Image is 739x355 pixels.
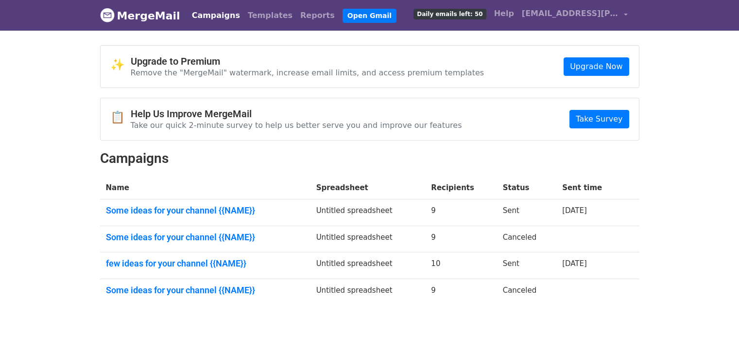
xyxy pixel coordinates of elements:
[100,5,180,26] a: MergeMail
[110,110,131,124] span: 📋
[244,6,296,25] a: Templates
[100,177,310,199] th: Name
[310,177,426,199] th: Spreadsheet
[490,4,518,23] a: Help
[106,285,305,296] a: Some ideas for your channel {{NAME}}
[106,258,305,269] a: few ideas for your channel {{NAME}}
[497,252,556,279] td: Sent
[131,68,484,78] p: Remove the "MergeMail" watermark, increase email limits, and access premium templates
[106,232,305,243] a: Some ideas for your channel {{NAME}}
[131,108,462,120] h4: Help Us Improve MergeMail
[100,150,639,167] h2: Campaigns
[343,9,396,23] a: Open Gmail
[110,58,131,72] span: ✨
[296,6,339,25] a: Reports
[425,199,497,226] td: 9
[310,279,426,305] td: Untitled spreadsheet
[410,4,490,23] a: Daily emails left: 50
[522,8,619,19] span: [EMAIL_ADDRESS][PERSON_NAME][DOMAIN_NAME]
[556,177,624,199] th: Sent time
[413,9,486,19] span: Daily emails left: 50
[562,259,587,268] a: [DATE]
[569,110,629,128] a: Take Survey
[497,199,556,226] td: Sent
[310,252,426,279] td: Untitled spreadsheet
[100,8,115,22] img: MergeMail logo
[425,279,497,305] td: 9
[310,226,426,252] td: Untitled spreadsheet
[562,206,587,215] a: [DATE]
[425,226,497,252] td: 9
[310,199,426,226] td: Untitled spreadsheet
[106,205,305,216] a: Some ideas for your channel {{NAME}}
[518,4,632,27] a: [EMAIL_ADDRESS][PERSON_NAME][DOMAIN_NAME]
[425,177,497,199] th: Recipients
[131,55,484,67] h4: Upgrade to Premium
[497,177,556,199] th: Status
[425,252,497,279] td: 10
[497,226,556,252] td: Canceled
[564,57,629,76] a: Upgrade Now
[497,279,556,305] td: Canceled
[131,120,462,130] p: Take our quick 2-minute survey to help us better serve you and improve our features
[188,6,244,25] a: Campaigns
